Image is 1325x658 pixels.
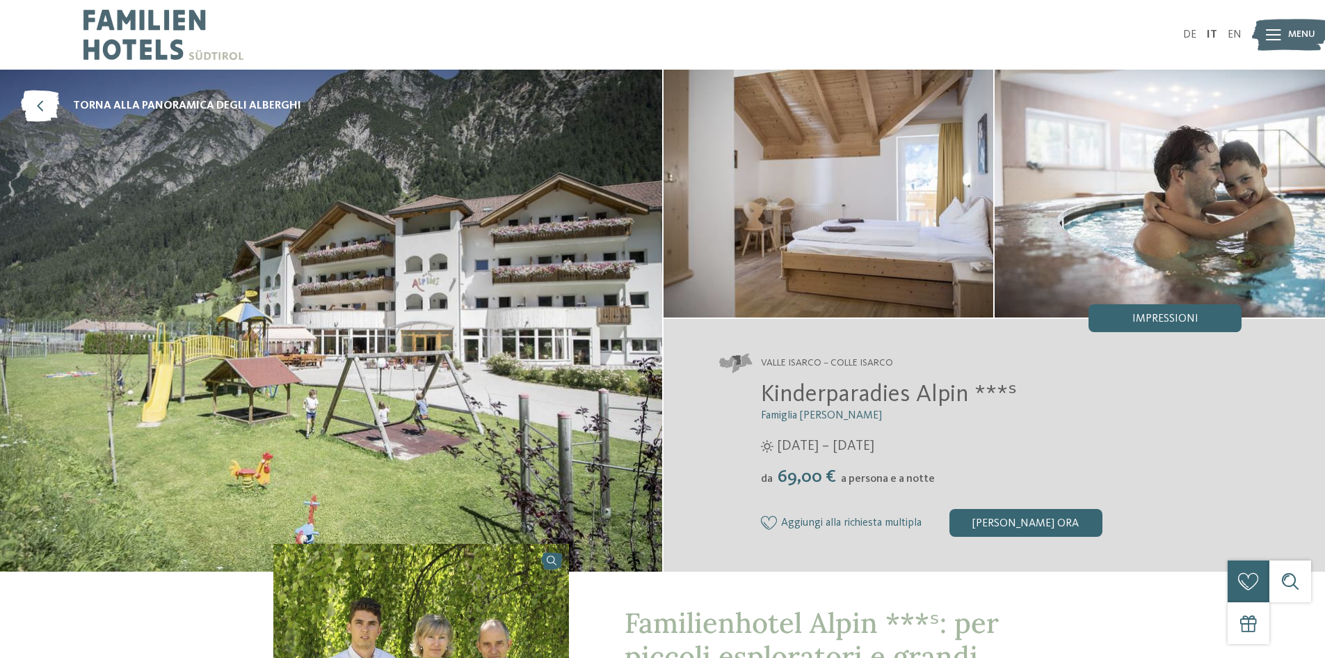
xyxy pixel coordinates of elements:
img: Il family hotel a Vipiteno per veri intenditori [995,70,1325,318]
span: Valle Isarco – Colle Isarco [761,357,893,370]
i: Orari d'apertura estate [761,440,773,453]
a: torna alla panoramica degli alberghi [21,91,301,122]
span: da [761,473,773,485]
span: Impressioni [1132,313,1198,324]
a: IT [1207,29,1217,40]
span: torna alla panoramica degli alberghi [73,98,301,113]
span: Kinderparadies Alpin ***ˢ [761,382,1017,407]
span: a persona e a notte [841,473,935,485]
span: 69,00 € [774,468,840,486]
span: Aggiungi alla richiesta multipla [781,517,922,530]
img: Il family hotel a Vipiteno per veri intenditori [664,70,994,318]
span: Famiglia [PERSON_NAME] [761,410,882,421]
span: [DATE] – [DATE] [777,437,874,456]
a: EN [1228,29,1242,40]
a: DE [1183,29,1196,40]
span: Menu [1288,28,1315,42]
div: [PERSON_NAME] ora [949,509,1102,537]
